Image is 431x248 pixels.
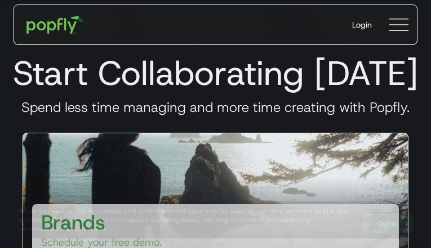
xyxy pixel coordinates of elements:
h1: Start Collaborating [DATE] [9,53,422,93]
div: When you visit or log in, cookies and similar technologies may be used by our data partners to li... [18,206,354,233]
a: Got It! [363,214,413,233]
div: Login [352,19,372,30]
a: home [19,8,91,42]
a: here [106,224,120,233]
h3: Spend less time managing and more time creating with Popfly. [9,99,422,116]
a: Login [343,10,381,39]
